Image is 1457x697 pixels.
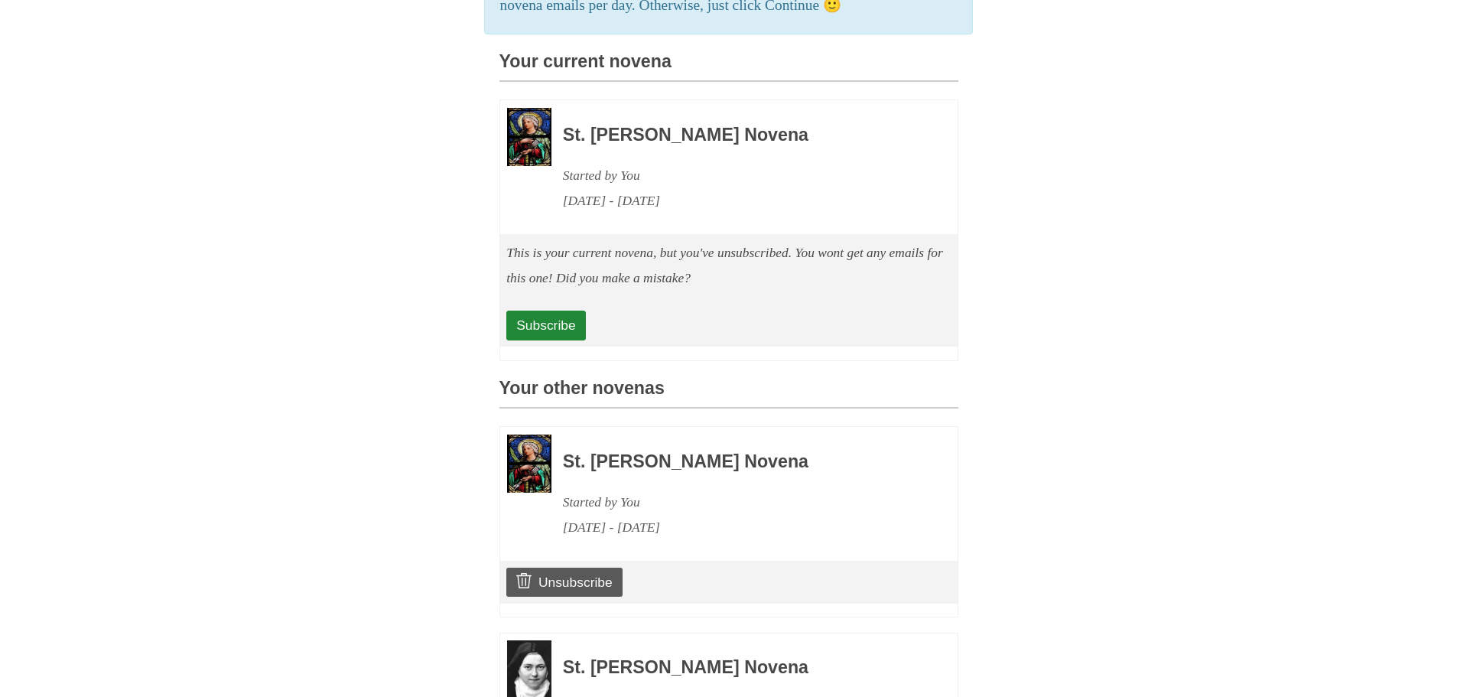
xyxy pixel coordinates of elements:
a: Unsubscribe [506,568,622,597]
em: This is your current novena, but you've unsubscribed. You wont get any emails for this one! Did y... [506,245,943,285]
h3: Your current novena [499,52,958,82]
div: [DATE] - [DATE] [563,515,916,540]
img: Novena image [507,435,551,493]
div: Started by You [563,490,916,515]
a: Subscribe [506,311,585,340]
h3: Your other novenas [499,379,958,409]
div: [DATE] - [DATE] [563,188,916,213]
h3: St. [PERSON_NAME] Novena [563,452,916,472]
img: Novena image [507,108,551,166]
h3: St. [PERSON_NAME] Novena [563,658,916,678]
div: Started by You [563,163,916,188]
h3: St. [PERSON_NAME] Novena [563,125,916,145]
